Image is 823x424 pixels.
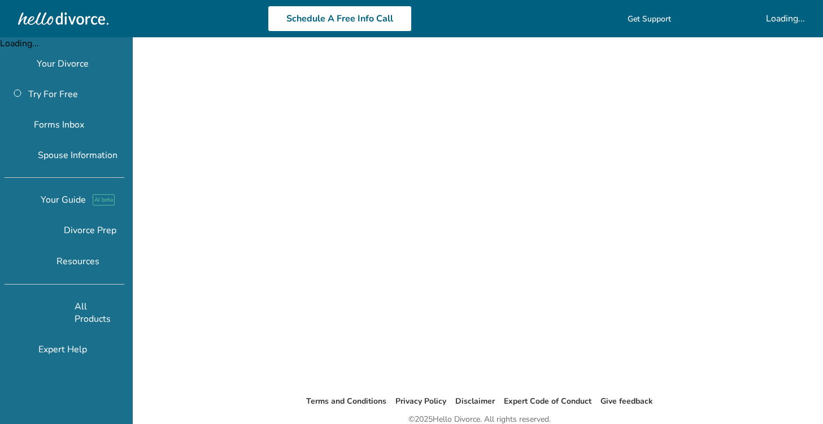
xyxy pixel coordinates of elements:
a: Expert Code of Conduct [504,396,591,406]
a: Schedule A Free Info Call [268,6,412,32]
span: shopping_cart [680,12,757,25]
a: phone_in_talkGet Support [571,14,671,24]
span: expand_more [99,255,173,268]
span: list_alt_check [7,226,57,235]
li: Give feedback [600,395,653,408]
div: Loading... [766,12,805,25]
span: inbox [7,120,27,129]
span: explore [7,195,34,204]
span: Forms Inbox [34,119,84,131]
span: phone_in_talk [571,14,623,23]
span: AI beta [93,194,115,206]
span: flag_2 [7,59,30,68]
a: Privacy Policy [395,396,446,406]
span: menu_book [7,257,50,266]
span: groups [7,345,32,354]
span: Resources [7,255,99,268]
span: shopping_basket [7,308,68,317]
li: Disclaimer [455,395,495,408]
a: Terms and Conditions [306,396,386,406]
span: people [7,151,31,160]
span: Get Support [628,14,671,24]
